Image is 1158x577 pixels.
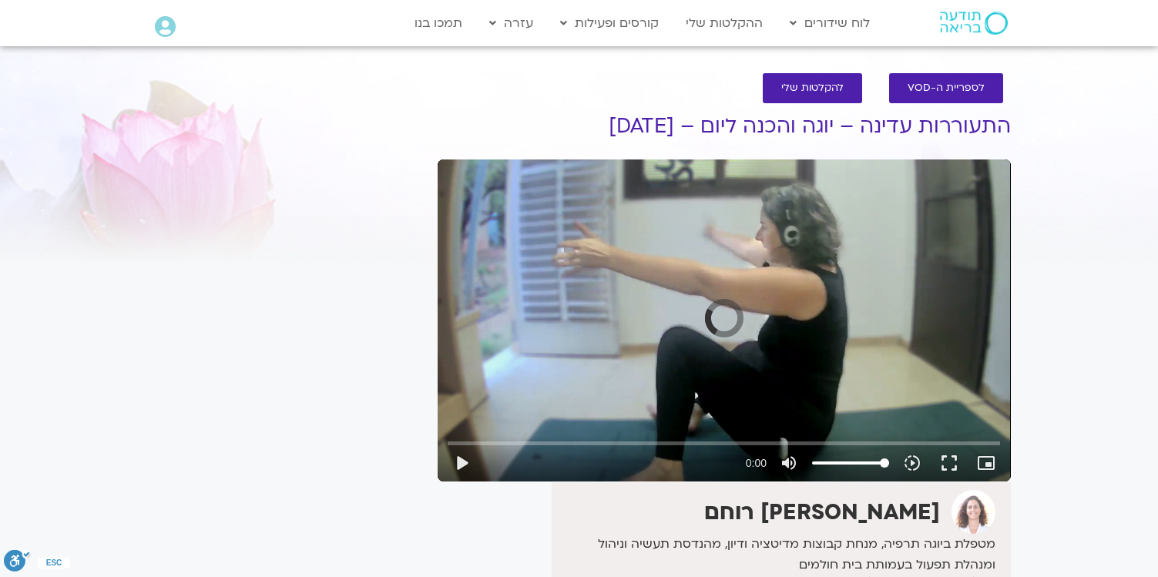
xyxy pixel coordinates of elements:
a: עזרה [482,8,541,38]
h1: התעוררות עדינה – יוגה והכנה ליום – [DATE] [438,115,1011,138]
p: מטפלת ביוגה תרפיה, מנחת קבוצות מדיטציה ודיון, מהנדסת תעשיה וניהול ומנהלת תפעול בעמותת בית חולמים [556,534,995,575]
a: להקלטות שלי [763,73,862,103]
img: תודעה בריאה [940,12,1008,35]
img: אורנה סמלסון רוחם [952,490,995,534]
strong: [PERSON_NAME] רוחם [704,498,940,527]
span: לספריית ה-VOD [908,82,985,94]
a: ההקלטות שלי [678,8,770,38]
a: לספריית ה-VOD [889,73,1003,103]
span: להקלטות שלי [781,82,844,94]
a: לוח שידורים [782,8,878,38]
a: תמכו בנו [407,8,470,38]
a: קורסים ופעילות [552,8,666,38]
